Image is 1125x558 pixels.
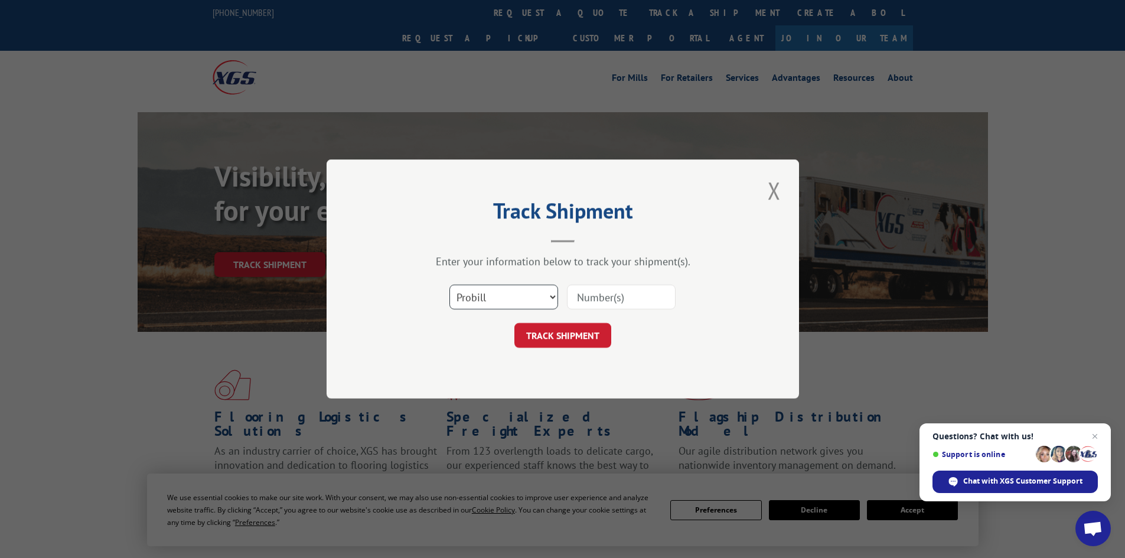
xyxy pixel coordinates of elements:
[932,471,1098,493] span: Chat with XGS Customer Support
[764,174,784,207] button: Close modal
[963,476,1082,487] span: Chat with XGS Customer Support
[386,254,740,268] div: Enter your information below to track your shipment(s).
[1075,511,1111,546] a: Open chat
[386,203,740,225] h2: Track Shipment
[932,432,1098,441] span: Questions? Chat with us!
[514,323,611,348] button: TRACK SHIPMENT
[567,285,676,309] input: Number(s)
[932,450,1032,459] span: Support is online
